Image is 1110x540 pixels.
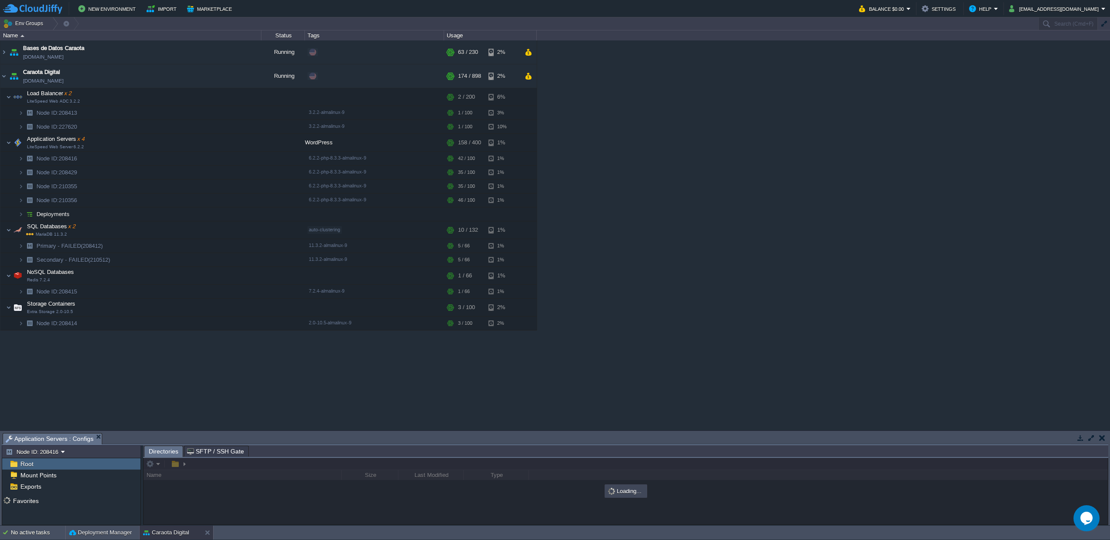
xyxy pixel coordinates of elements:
img: AMDAwAAAACH5BAEAAAAALAAAAAABAAEAAAICRAEAOw== [6,88,11,106]
span: Node ID: [37,123,59,130]
img: AMDAwAAAACH5BAEAAAAALAAAAAABAAEAAAICRAEAOw== [18,317,23,330]
span: (208412) [81,243,103,249]
img: AMDAwAAAACH5BAEAAAAALAAAAAABAAEAAAICRAEAOw== [23,207,36,221]
span: 208429 [36,169,78,176]
img: AMDAwAAAACH5BAEAAAAALAAAAAABAAEAAAICRAEAOw== [18,253,23,267]
div: 1% [488,152,517,165]
span: Primary - FAILED [36,242,104,250]
span: [DOMAIN_NAME] [23,53,64,61]
div: 1% [488,267,517,284]
a: Storage ContainersExtra Storage 2.0-10.5 [26,300,77,307]
button: Deployment Manager [69,528,132,537]
a: Node ID:227620 [36,123,78,130]
div: 63 / 230 [458,40,478,64]
span: 210356 [36,197,78,204]
div: 5 / 66 [458,253,470,267]
span: Directories [149,446,178,457]
img: AMDAwAAAACH5BAEAAAAALAAAAAABAAEAAAICRAEAOw== [18,239,23,253]
img: AMDAwAAAACH5BAEAAAAALAAAAAABAAEAAAICRAEAOw== [12,88,24,106]
span: Exports [19,483,43,490]
div: 1% [488,193,517,207]
a: Node ID:210355 [36,183,78,190]
div: 1% [488,134,517,151]
div: 35 / 100 [458,166,475,179]
div: 3 / 100 [458,317,472,330]
img: AMDAwAAAACH5BAEAAAAALAAAAAABAAEAAAICRAEAOw== [18,106,23,120]
span: LiteSpeed Web ADC 3.2.2 [27,99,80,104]
span: 2.0-10.5-almalinux-9 [309,320,351,325]
span: 3.2.2-almalinux-9 [309,123,344,129]
img: AMDAwAAAACH5BAEAAAAALAAAAAABAAEAAAICRAEAOw== [6,134,11,151]
span: 11.3.2-almalinux-9 [309,257,347,262]
span: Node ID: [37,320,59,327]
button: Balance $0.00 [859,3,906,14]
img: AMDAwAAAACH5BAEAAAAALAAAAAABAAEAAAICRAEAOw== [23,180,36,193]
img: AMDAwAAAACH5BAEAAAAALAAAAAABAAEAAAICRAEAOw== [18,285,23,298]
a: Mount Points [19,471,58,479]
a: [DOMAIN_NAME] [23,77,64,85]
span: Node ID: [37,183,59,190]
div: 1 / 100 [458,106,472,120]
img: AMDAwAAAACH5BAEAAAAALAAAAAABAAEAAAICRAEAOw== [23,166,36,179]
span: (210512) [88,257,110,263]
a: Root [19,460,35,468]
span: 7.2.4-almalinux-9 [309,288,344,293]
img: AMDAwAAAACH5BAEAAAAALAAAAAABAAEAAAICRAEAOw== [6,299,11,316]
div: 158 / 400 [458,134,481,151]
button: Caraota Digital [143,528,189,537]
span: 6.2.2-php-8.3.3-almalinux-9 [309,155,366,160]
div: Usage [445,30,536,40]
a: Application Serversx 4LiteSpeed Web Server 6.2.2 [26,136,86,142]
a: Deployments [36,210,71,218]
a: Node ID:208415 [36,288,78,295]
img: AMDAwAAAACH5BAEAAAAALAAAAAABAAEAAAICRAEAOw== [12,267,24,284]
img: AMDAwAAAACH5BAEAAAAALAAAAAABAAEAAAICRAEAOw== [12,134,24,151]
img: AMDAwAAAACH5BAEAAAAALAAAAAABAAEAAAICRAEAOw== [18,120,23,133]
span: 6.2.2-php-8.3.3-almalinux-9 [309,183,366,188]
span: Application Servers [26,135,86,143]
img: AMDAwAAAACH5BAEAAAAALAAAAAABAAEAAAICRAEAOw== [20,35,24,37]
div: Tags [305,30,444,40]
div: No active tasks [11,526,65,540]
a: Node ID:208429 [36,169,78,176]
div: 2 / 200 [458,88,475,106]
span: Favorites [11,497,40,505]
span: auto-clustering [309,227,340,232]
button: Settings [922,3,958,14]
span: x 2 [67,223,76,230]
img: AMDAwAAAACH5BAEAAAAALAAAAAABAAEAAAICRAEAOw== [18,152,23,165]
span: MariaDB 11.3.2 [26,232,67,237]
a: Bases de Datos Caraota [23,44,84,53]
img: AMDAwAAAACH5BAEAAAAALAAAAAABAAEAAAICRAEAOw== [6,221,11,239]
div: 42 / 100 [458,152,475,165]
div: 46 / 100 [458,193,475,207]
img: AMDAwAAAACH5BAEAAAAALAAAAAABAAEAAAICRAEAOw== [23,317,36,330]
button: Node ID: 208416 [6,448,61,456]
img: AMDAwAAAACH5BAEAAAAALAAAAAABAAEAAAICRAEAOw== [6,267,11,284]
div: 6% [488,88,517,106]
span: 227620 [36,123,78,130]
a: Secondary - FAILED(210512) [36,256,111,263]
div: 1% [488,180,517,193]
span: 210355 [36,183,78,190]
a: Node ID:208413 [36,109,78,117]
div: 1 / 100 [458,120,472,133]
div: Loading... [605,485,646,497]
span: Node ID: [37,288,59,295]
a: Node ID:208414 [36,320,78,327]
span: Storage Containers [26,300,77,307]
img: AMDAwAAAACH5BAEAAAAALAAAAAABAAEAAAICRAEAOw== [23,152,36,165]
span: Node ID: [37,169,59,176]
img: AMDAwAAAACH5BAEAAAAALAAAAAABAAEAAAICRAEAOw== [23,193,36,207]
div: 174 / 898 [458,64,481,88]
a: Caraota Digital [23,68,60,77]
img: AMDAwAAAACH5BAEAAAAALAAAAAABAAEAAAICRAEAOw== [23,120,36,133]
span: Secondary - FAILED [36,256,111,263]
img: AMDAwAAAACH5BAEAAAAALAAAAAABAAEAAAICRAEAOw== [23,285,36,298]
div: 1 / 66 [458,285,470,298]
span: 11.3.2-almalinux-9 [309,243,347,248]
img: AMDAwAAAACH5BAEAAAAALAAAAAABAAEAAAICRAEAOw== [18,193,23,207]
